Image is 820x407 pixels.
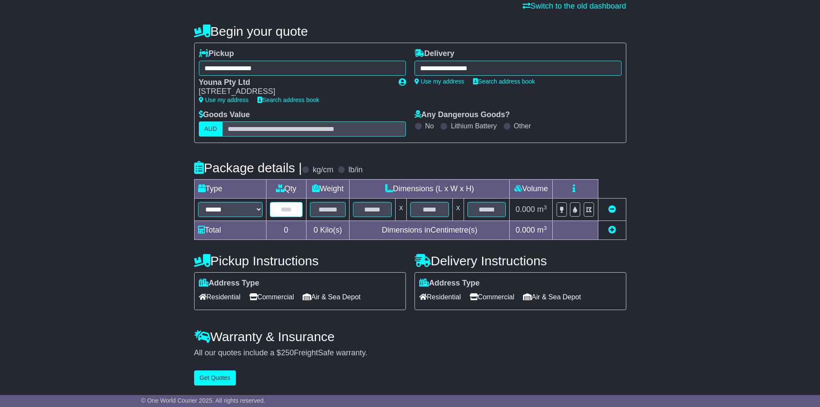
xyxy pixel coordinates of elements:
label: Any Dangerous Goods? [415,110,510,120]
span: 0 [313,226,318,234]
a: Use my address [199,96,249,103]
label: AUD [199,121,223,137]
button: Get Quotes [194,370,236,385]
span: Residential [419,290,461,304]
h4: Package details | [194,161,302,175]
a: Search address book [257,96,319,103]
span: Commercial [470,290,514,304]
label: Other [514,122,531,130]
div: Youna Pty Ltd [199,78,390,87]
td: Weight [306,180,350,199]
sup: 3 [544,225,547,231]
label: Lithium Battery [451,122,497,130]
span: m [537,226,547,234]
label: Address Type [199,279,260,288]
label: Address Type [419,279,480,288]
span: 0.000 [516,205,535,214]
td: Dimensions in Centimetre(s) [350,221,510,240]
td: Total [194,221,266,240]
label: Delivery [415,49,455,59]
td: x [452,199,464,221]
div: All our quotes include a $ FreightSafe warranty. [194,348,626,358]
label: Pickup [199,49,234,59]
span: © One World Courier 2025. All rights reserved. [141,397,266,404]
label: Goods Value [199,110,250,120]
span: Air & Sea Depot [303,290,361,304]
a: Remove this item [608,205,616,214]
span: Commercial [249,290,294,304]
a: Use my address [415,78,464,85]
a: Search address book [473,78,535,85]
label: No [425,122,434,130]
div: [STREET_ADDRESS] [199,87,390,96]
td: x [396,199,407,221]
a: Switch to the old dashboard [523,2,626,10]
td: 0 [266,221,306,240]
h4: Pickup Instructions [194,254,406,268]
span: 0.000 [516,226,535,234]
td: Dimensions (L x W x H) [350,180,510,199]
h4: Warranty & Insurance [194,329,626,344]
span: m [537,205,547,214]
span: Residential [199,290,241,304]
label: kg/cm [313,165,333,175]
a: Add new item [608,226,616,234]
sup: 3 [544,204,547,211]
span: 250 [281,348,294,357]
td: Type [194,180,266,199]
td: Kilo(s) [306,221,350,240]
label: lb/in [348,165,362,175]
span: Air & Sea Depot [523,290,581,304]
td: Volume [510,180,553,199]
td: Qty [266,180,306,199]
h4: Delivery Instructions [415,254,626,268]
h4: Begin your quote [194,24,626,38]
